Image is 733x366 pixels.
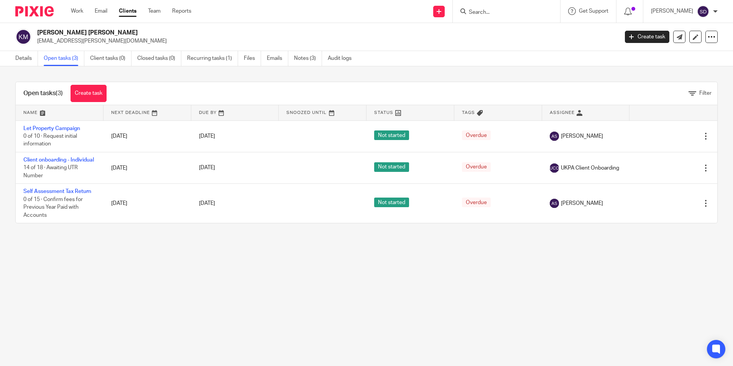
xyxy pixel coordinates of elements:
a: Open tasks (3) [44,51,84,66]
input: Search [468,9,537,16]
span: [PERSON_NAME] [561,132,603,140]
span: Snoozed Until [286,110,327,115]
a: Create task [625,31,669,43]
a: Files [244,51,261,66]
img: svg%3E [550,199,559,208]
span: Not started [374,198,409,207]
a: Team [148,7,161,15]
a: Email [95,7,107,15]
a: Closed tasks (0) [137,51,181,66]
img: svg%3E [550,132,559,141]
img: Pixie [15,6,54,16]
span: Not started [374,162,409,172]
a: Audit logs [328,51,357,66]
span: 0 of 15 · Confirm fees for Previous Year Paid with Accounts [23,197,83,218]
span: Filter [699,91,712,96]
img: svg%3E [550,163,559,173]
span: Overdue [462,130,491,140]
span: Status [374,110,393,115]
span: 0 of 10 · Request initial information [23,134,77,147]
a: Emails [267,51,288,66]
span: (3) [56,90,63,96]
p: [PERSON_NAME] [651,7,693,15]
td: [DATE] [104,152,191,183]
span: Get Support [579,8,608,14]
a: Work [71,7,83,15]
a: Details [15,51,38,66]
a: Client tasks (0) [90,51,131,66]
span: UKPA Client Onboarding [561,164,619,172]
span: 14 of 18 · Awaiting UTR Number [23,165,78,179]
a: Reports [172,7,191,15]
span: [PERSON_NAME] [561,199,603,207]
h2: [PERSON_NAME] [PERSON_NAME] [37,29,498,37]
a: Recurring tasks (1) [187,51,238,66]
span: Tags [462,110,475,115]
p: [EMAIL_ADDRESS][PERSON_NAME][DOMAIN_NAME] [37,37,613,45]
td: [DATE] [104,120,191,152]
span: Overdue [462,162,491,172]
img: svg%3E [15,29,31,45]
span: Overdue [462,198,491,207]
img: svg%3E [697,5,709,18]
span: [DATE] [199,134,215,139]
a: Self Assessment Tax Return [23,189,91,194]
a: Client onboarding - Individual [23,157,94,163]
a: Create task [71,85,107,102]
span: Not started [374,130,409,140]
a: Notes (3) [294,51,322,66]
h1: Open tasks [23,89,63,97]
td: [DATE] [104,184,191,223]
span: [DATE] [199,165,215,171]
a: Clients [119,7,136,15]
span: [DATE] [199,201,215,206]
a: Let Property Campaign [23,126,80,131]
